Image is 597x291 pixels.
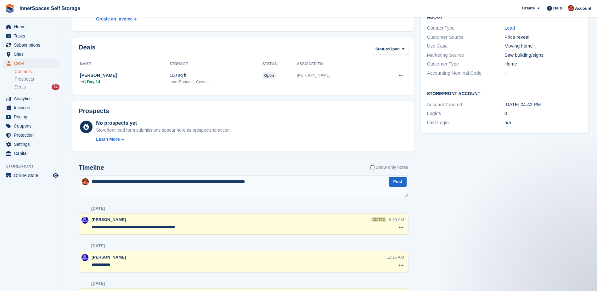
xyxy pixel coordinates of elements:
h2: Prospects [79,107,109,115]
img: Russell Harding [82,217,88,224]
a: menu [3,50,59,59]
div: Moving home [504,43,582,50]
div: Customer Type [427,60,504,68]
a: menu [3,140,59,149]
span: Online Store [14,171,52,180]
img: Abby Tilley [82,178,89,185]
span: Analytics [14,94,52,103]
span: Tasks [14,31,52,40]
a: menu [3,171,59,180]
span: Capital [14,149,52,158]
label: Show only notes [370,164,408,171]
span: [PERSON_NAME] [92,255,126,260]
span: Protection [14,131,52,140]
span: Settings [14,140,52,149]
div: edited [371,217,386,222]
th: Name [79,59,169,69]
a: menu [3,22,59,31]
div: [PERSON_NAME] [297,72,377,78]
div: Create an Invoice [96,16,132,22]
img: stora-icon-8386f47178a22dfd0bd8f6a31ec36ba5ce8667c1dd55bd0f319d3a0aa187defe.svg [5,4,14,13]
div: Saw building/signs [504,52,582,59]
div: Contact Type [427,25,504,32]
a: menu [3,112,59,121]
a: Learn More [96,136,231,143]
a: Prospects [14,76,59,83]
div: 24 [52,84,59,90]
a: Contacts [14,69,59,75]
a: menu [3,31,59,40]
a: Deals 24 [14,84,59,90]
div: Use Case [427,43,504,50]
a: menu [3,149,59,158]
div: Logins [427,110,504,117]
span: Deals [14,84,26,90]
span: Coupons [14,122,52,130]
a: menu [3,103,59,112]
div: 9:39 AM [389,217,404,223]
div: Home [504,60,582,68]
div: 0 [504,110,582,117]
div: 100 sq ft [169,72,262,79]
div: Storefront lead form submissions appear here as prospects to action. [96,127,231,134]
span: Subscriptions [14,41,52,49]
div: [PERSON_NAME] [80,72,169,79]
div: Marketing Source [427,52,504,59]
div: - [504,70,582,77]
span: Day 14 [87,79,100,85]
h2: Storefront Account [427,90,582,96]
span: Pricing [14,112,52,121]
span: Help [553,5,562,11]
a: Lead [504,25,515,31]
a: menu [3,59,59,68]
a: menu [3,131,59,140]
span: Account [575,5,591,12]
th: Status [262,59,297,69]
div: 11:26 AM [387,254,404,260]
div: n/a [504,119,582,126]
img: Russell Harding [82,254,88,261]
div: [DATE] [91,243,105,248]
div: No prospects yet [96,119,231,127]
div: Account Created [427,101,504,108]
span: Invoices [14,103,52,112]
h2: Timeline [79,164,104,171]
a: menu [3,94,59,103]
span: Prospects [14,76,34,82]
div: InnerSpaces - Cowes [169,79,262,85]
div: Customer Source [427,34,504,41]
span: CRM [14,59,52,68]
div: [DATE] [91,281,105,286]
span: Home [14,22,52,31]
a: Preview store [52,172,59,179]
div: Learn More [96,136,120,143]
div: Accounting Nominal Code [427,70,504,77]
th: Assigned to [297,59,377,69]
div: [DATE] [91,206,105,211]
span: Open [389,46,400,52]
a: menu [3,41,59,49]
span: Status: [375,46,389,52]
span: Storefront [6,163,63,169]
a: InnerSpaces Self Storage [17,3,83,14]
div: Last Login [427,119,504,126]
span: Sites [14,50,52,59]
span: [PERSON_NAME] [92,217,126,222]
span: open [262,72,276,79]
th: Storage [169,59,262,69]
button: Status: Open [372,44,408,54]
img: Abby Tilley [568,5,574,11]
span: | [85,79,86,85]
a: Create an Invoice [96,16,180,22]
div: Price reveal [504,34,582,41]
span: Create [522,5,535,11]
input: Show only notes [370,164,375,171]
h2: Deals [79,44,95,55]
div: [DATE] 04:42 PM [504,101,582,108]
a: menu [3,122,59,130]
button: Post [389,177,407,187]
